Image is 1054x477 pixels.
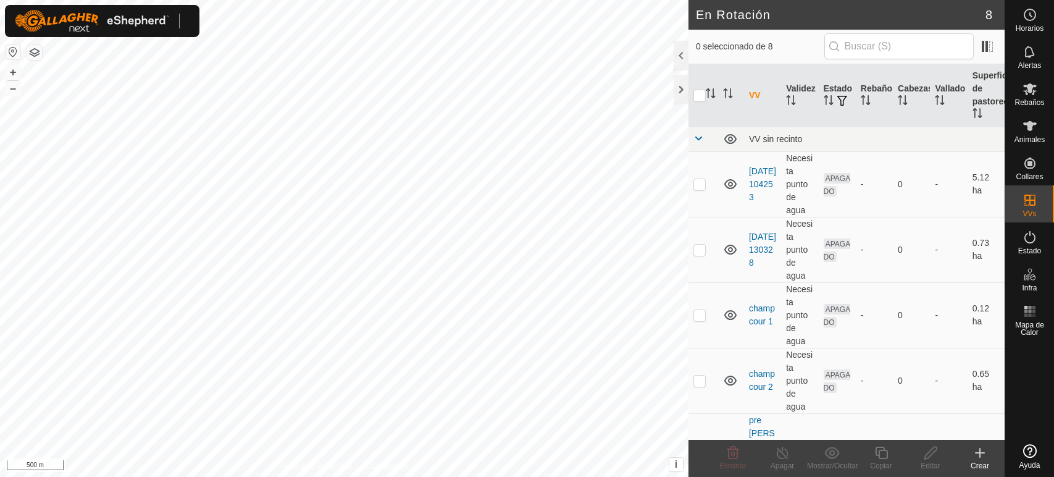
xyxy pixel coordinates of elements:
[1018,247,1041,255] span: Estado
[696,40,824,53] span: 0 seleccionado de 8
[675,459,677,470] span: i
[749,303,775,326] a: champ cour 1
[1008,321,1051,336] span: Mapa de Calor
[6,44,20,59] button: Restablecer Mapa
[1023,210,1036,217] span: VVs
[861,178,888,191] div: -
[6,65,20,80] button: +
[781,282,818,348] td: Necesita punto de agua
[749,134,1000,144] div: VV sin recinto
[696,7,985,22] h2: En Rotación
[1014,136,1045,143] span: Animales
[786,97,796,107] p-sorticon: Activar para ordenar
[861,374,888,387] div: -
[968,64,1005,127] th: Superficie de pastoreo
[781,151,818,217] td: Necesita punto de agua
[935,97,945,107] p-sorticon: Activar para ordenar
[930,217,967,282] td: -
[366,461,408,472] a: Contáctenos
[781,217,818,282] td: Necesita punto de agua
[819,64,856,127] th: Estado
[824,173,851,196] span: APAGADO
[861,309,888,322] div: -
[1018,62,1041,69] span: Alertas
[6,81,20,96] button: –
[968,151,1005,217] td: 5.12 ha
[968,282,1005,348] td: 0.12 ha
[893,151,930,217] td: 0
[906,460,955,471] div: Editar
[861,97,871,107] p-sorticon: Activar para ordenar
[930,348,967,413] td: -
[856,460,906,471] div: Copiar
[781,348,818,413] td: Necesita punto de agua
[968,348,1005,413] td: 0.65 ha
[893,64,930,127] th: Cabezas
[669,458,683,471] button: i
[824,304,851,327] span: APAGADO
[972,110,982,120] p-sorticon: Activar para ordenar
[824,97,834,107] p-sorticon: Activar para ordenar
[758,460,807,471] div: Apagar
[749,166,776,202] a: [DATE] 104253
[985,6,992,24] span: 8
[807,460,856,471] div: Mostrar/Ocultar
[893,282,930,348] td: 0
[824,238,851,262] span: APAGADO
[1016,25,1044,32] span: Horarios
[280,461,351,472] a: Política de Privacidad
[861,243,888,256] div: -
[1014,99,1044,106] span: Rebaños
[15,10,169,32] img: Logo Gallagher
[706,90,716,100] p-sorticon: Activar para ordenar
[27,45,42,60] button: Capas del Mapa
[955,460,1005,471] div: Crear
[1019,462,1040,469] span: Ayuda
[749,369,775,392] a: champ cour 2
[893,217,930,282] td: 0
[1005,439,1054,474] a: Ayuda
[824,369,851,393] span: APAGADO
[1022,284,1037,292] span: Infra
[749,232,776,268] a: [DATE] 130328
[930,282,967,348] td: -
[893,348,930,413] td: 0
[781,64,818,127] th: Validez
[744,64,781,127] th: VV
[824,33,974,59] input: Buscar (S)
[930,64,967,127] th: Vallado
[719,462,746,470] span: Eliminar
[898,97,908,107] p-sorticon: Activar para ordenar
[723,90,733,100] p-sorticon: Activar para ordenar
[968,217,1005,282] td: 0.73 ha
[1016,173,1043,180] span: Collares
[930,151,967,217] td: -
[856,64,893,127] th: Rebaño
